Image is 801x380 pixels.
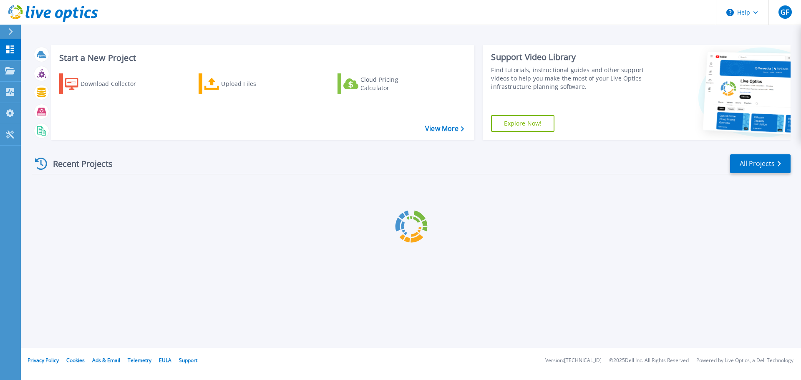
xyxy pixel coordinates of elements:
a: All Projects [730,154,791,173]
a: Cookies [66,357,85,364]
div: Support Video Library [491,52,648,63]
a: Explore Now! [491,115,554,132]
a: View More [425,125,464,133]
li: © 2025 Dell Inc. All Rights Reserved [609,358,689,363]
div: Recent Projects [32,154,124,174]
a: Download Collector [59,73,152,94]
a: Support [179,357,197,364]
li: Version: [TECHNICAL_ID] [545,358,602,363]
span: GF [781,9,789,15]
li: Powered by Live Optics, a Dell Technology [696,358,793,363]
a: EULA [159,357,171,364]
a: Privacy Policy [28,357,59,364]
div: Cloud Pricing Calculator [360,75,427,92]
a: Telemetry [128,357,151,364]
a: Upload Files [199,73,292,94]
div: Download Collector [81,75,147,92]
a: Cloud Pricing Calculator [338,73,431,94]
div: Find tutorials, instructional guides and other support videos to help you make the most of your L... [491,66,648,91]
a: Ads & Email [92,357,120,364]
h3: Start a New Project [59,53,464,63]
div: Upload Files [221,75,288,92]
